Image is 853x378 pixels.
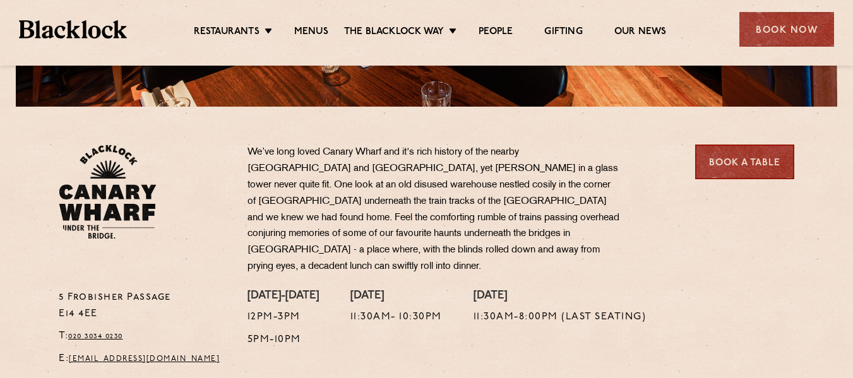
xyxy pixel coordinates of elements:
[248,145,620,275] p: We’ve long loved Canary Wharf and it's rich history of the nearby [GEOGRAPHIC_DATA] and [GEOGRAPH...
[248,332,319,348] p: 5pm-10pm
[344,26,444,40] a: The Blacklock Way
[695,145,794,179] a: Book a Table
[69,355,220,363] a: [EMAIL_ADDRESS][DOMAIN_NAME]
[59,290,229,322] p: 5 Frobisher Passage E14 4EE
[350,290,442,304] h4: [DATE]
[479,26,513,40] a: People
[474,309,647,326] p: 11:30am-8:00pm (Last Seating)
[194,26,259,40] a: Restaurants
[614,26,667,40] a: Our News
[59,145,157,239] img: BL_CW_Logo_Website.svg
[248,309,319,326] p: 12pm-3pm
[59,328,229,345] p: T:
[544,26,582,40] a: Gifting
[248,290,319,304] h4: [DATE]-[DATE]
[350,309,442,326] p: 11:30am- 10:30pm
[739,12,834,47] div: Book Now
[68,333,123,340] a: 020 3034 0230
[294,26,328,40] a: Menus
[474,290,647,304] h4: [DATE]
[19,20,127,38] img: BL_Textured_Logo-footer-cropped.svg
[59,351,229,367] p: E:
